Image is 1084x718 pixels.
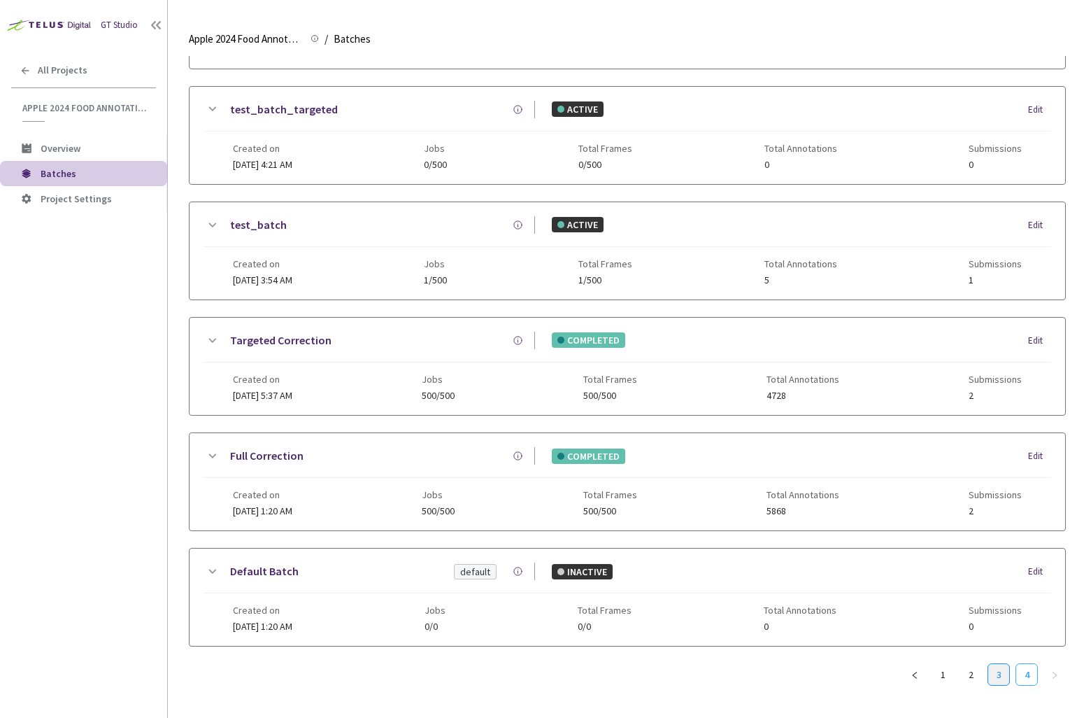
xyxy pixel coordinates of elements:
div: test_batch_targetedACTIVEEditCreated on[DATE] 4:21 AMJobs0/500Total Frames0/500Total Annotations0... [190,87,1065,184]
a: test_batch_targeted [230,101,338,118]
span: Project Settings [41,192,112,205]
span: Overview [41,142,80,155]
div: Edit [1028,103,1051,117]
li: 4 [1015,663,1038,686]
a: Targeted Correction [230,332,331,349]
span: 0/500 [424,160,447,170]
span: 0 [969,621,1022,632]
span: Jobs [424,143,447,154]
li: 3 [987,663,1010,686]
div: GT Studio [101,18,138,32]
a: 2 [960,664,981,685]
span: 1/500 [578,275,632,286]
div: ACTIVE [552,217,604,232]
span: [DATE] 4:21 AM [233,158,292,171]
span: Total Annotations [766,489,839,500]
span: Submissions [969,489,1022,500]
span: Total Annotations [764,143,837,154]
span: 500/500 [422,506,455,516]
a: 1 [932,664,953,685]
span: Batches [334,31,371,48]
span: 0/0 [578,621,632,632]
span: 1/500 [424,275,447,286]
span: 1 [969,275,1022,286]
div: default [460,565,490,579]
span: Batches [41,167,76,180]
span: 0/0 [425,621,445,632]
span: 500/500 [422,390,455,401]
a: Default Batch [230,563,299,580]
span: Jobs [425,605,445,616]
span: Submissions [969,374,1022,385]
div: Targeted CorrectionCOMPLETEDEditCreated on[DATE] 5:37 AMJobs500/500Total Frames500/500Total Annot... [190,318,1065,415]
span: Total Annotations [764,605,836,616]
span: Created on [233,374,292,385]
span: Created on [233,258,292,269]
div: ACTIVE [552,101,604,117]
span: Submissions [969,143,1022,154]
span: left [911,671,919,680]
li: / [325,31,328,48]
span: 4728 [766,390,839,401]
div: INACTIVE [552,564,613,579]
span: Total Frames [583,374,637,385]
span: Submissions [969,258,1022,269]
div: Edit [1028,334,1051,348]
a: 4 [1016,664,1037,685]
span: 500/500 [583,506,637,516]
li: 1 [932,663,954,686]
span: 5 [764,275,837,286]
span: [DATE] 3:54 AM [233,274,292,286]
div: Edit [1028,218,1051,232]
span: [DATE] 1:20 AM [233,505,292,517]
div: COMPLETED [552,449,625,464]
span: 2 [969,506,1022,516]
span: 0 [764,621,836,632]
span: Created on [233,143,292,154]
span: All Projects [38,64,87,76]
span: Jobs [422,374,455,385]
button: right [1043,663,1066,686]
span: Created on [233,489,292,500]
div: test_batchACTIVEEditCreated on[DATE] 3:54 AMJobs1/500Total Frames1/500Total Annotations5Submissions1 [190,202,1065,300]
li: Previous Page [904,663,926,686]
span: Total Frames [578,143,632,154]
a: test_batch [230,216,287,234]
div: Edit [1028,449,1051,463]
span: [DATE] 5:37 AM [233,389,292,402]
span: [DATE] 1:20 AM [233,620,292,633]
li: 2 [960,663,982,686]
a: 3 [988,664,1009,685]
span: Jobs [424,258,447,269]
span: 0 [969,160,1022,170]
span: 0 [764,160,837,170]
span: 5868 [766,506,839,516]
span: 0/500 [578,160,632,170]
span: Total Frames [578,258,632,269]
span: Total Frames [578,605,632,616]
span: Total Annotations [766,374,839,385]
span: Total Annotations [764,258,837,269]
li: Next Page [1043,663,1066,686]
span: right [1050,671,1059,680]
span: 500/500 [583,390,637,401]
div: Default BatchdefaultINACTIVEEditCreated on[DATE] 1:20 AMJobs0/0Total Frames0/0Total Annotations0S... [190,549,1065,646]
div: Full CorrectionCOMPLETEDEditCreated on[DATE] 1:20 AMJobs500/500Total Frames500/500Total Annotatio... [190,433,1065,530]
span: Total Frames [583,489,637,500]
span: Submissions [969,605,1022,616]
div: COMPLETED [552,332,625,348]
button: left [904,663,926,686]
span: Apple 2024 Food Annotation Correction [22,102,148,114]
span: Created on [233,605,292,616]
a: Full Correction [230,447,304,465]
div: Edit [1028,565,1051,579]
span: 2 [969,390,1022,401]
span: Jobs [422,489,455,500]
span: Apple 2024 Food Annotation Correction [189,31,302,48]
